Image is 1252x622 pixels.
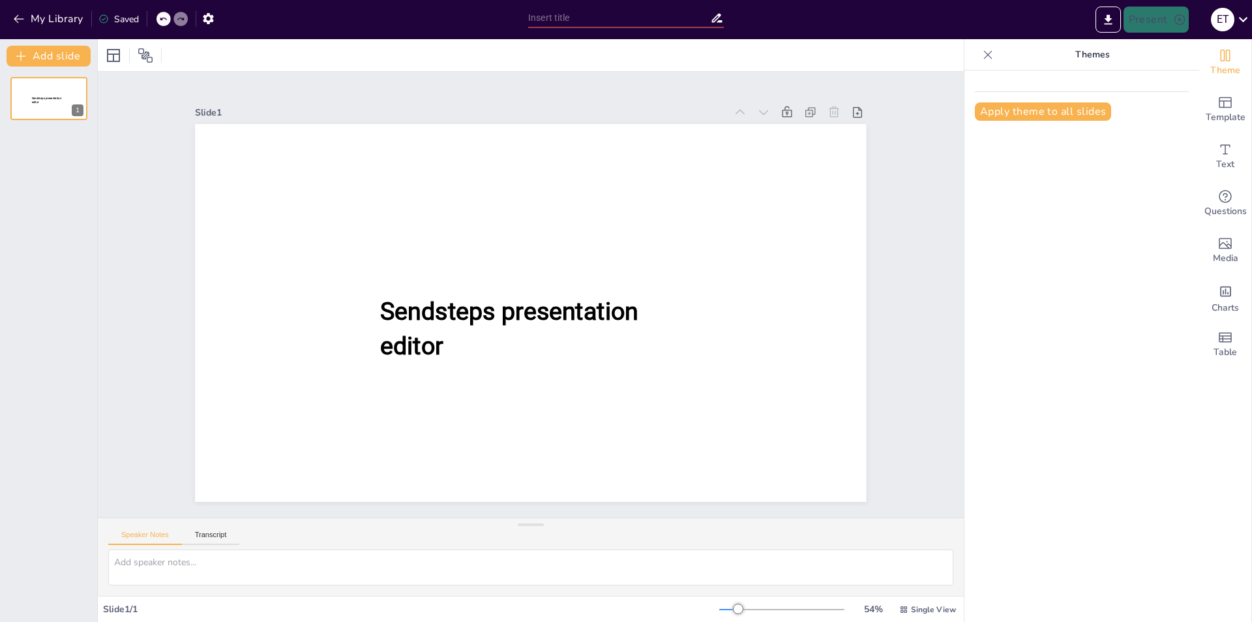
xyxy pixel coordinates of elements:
span: Media [1213,251,1238,266]
div: Е Т [1211,8,1234,31]
span: Sendsteps presentation editor [380,297,638,360]
button: Speaker Notes [108,531,182,545]
div: Layout [103,45,124,66]
div: Add images, graphics, shapes or video [1199,227,1251,274]
div: 1 [72,104,83,116]
button: Add slide [7,46,91,67]
button: Apply theme to all slides [975,102,1111,121]
div: Sendsteps presentation editor1 [10,77,87,120]
div: 54 % [857,603,889,615]
span: Template [1206,110,1245,125]
input: Insert title [528,8,710,27]
button: My Library [10,8,89,29]
div: Slide 1 [195,106,725,119]
span: Single View [911,604,956,615]
div: Add text boxes [1199,133,1251,180]
span: Theme [1210,63,1240,78]
div: Get real-time input from your audience [1199,180,1251,227]
span: Position [138,48,153,63]
div: Add charts and graphs [1199,274,1251,321]
span: Questions [1204,204,1247,219]
span: Charts [1212,301,1239,315]
p: Themes [998,39,1186,70]
span: Sendsteps presentation editor [32,97,61,104]
div: Add a table [1199,321,1251,368]
button: Transcript [182,531,240,545]
button: Export to PowerPoint [1095,7,1121,33]
div: Saved [98,13,139,25]
span: Table [1214,345,1237,360]
div: Slide 1 / 1 [103,603,719,615]
span: Text [1216,157,1234,172]
div: Add ready made slides [1199,86,1251,133]
button: Е Т [1211,7,1234,33]
div: Change the overall theme [1199,39,1251,86]
button: Present [1124,7,1189,33]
